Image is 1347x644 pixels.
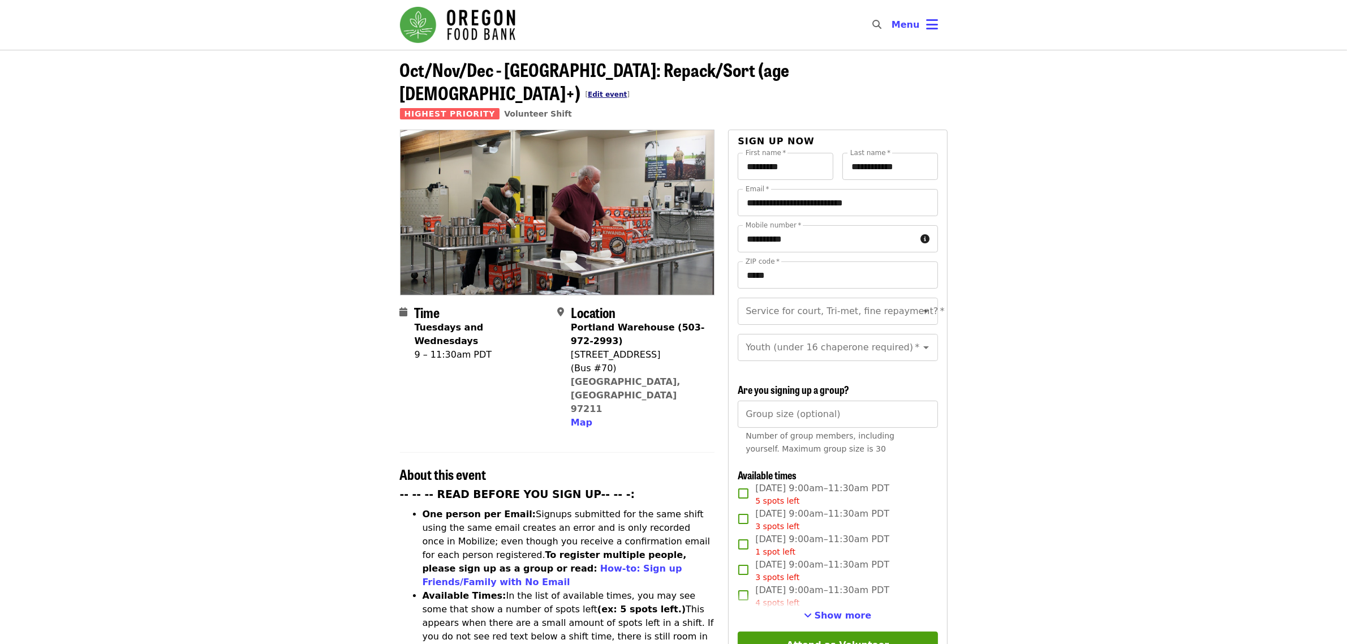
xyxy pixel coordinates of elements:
[557,307,564,317] i: map-marker-alt icon
[746,258,780,265] label: ZIP code
[415,348,548,362] div: 9 – 11:30am PDT
[746,149,786,156] label: First name
[755,522,799,531] span: 3 spots left
[400,7,515,43] img: Oregon Food Bank - Home
[571,348,705,362] div: [STREET_ADDRESS]
[755,598,799,607] span: 4 spots left
[755,583,889,609] span: [DATE] 9:00am–11:30am PDT
[738,189,937,216] input: Email
[571,322,705,346] strong: Portland Warehouse (503-972-2993)
[918,340,934,355] button: Open
[588,91,627,98] a: Edit event
[738,261,937,289] input: ZIP code
[755,573,799,582] span: 3 spots left
[755,482,889,507] span: [DATE] 9:00am–11:30am PDT
[400,56,790,106] span: Oct/Nov/Dec - [GEOGRAPHIC_DATA]: Repack/Sort (age [DEMOGRAPHIC_DATA]+)
[738,153,833,180] input: First name
[804,609,872,622] button: See more timeslots
[872,19,881,30] i: search icon
[755,533,889,558] span: [DATE] 9:00am–11:30am PDT
[571,362,705,375] div: (Bus #70)
[415,302,440,322] span: Time
[400,307,408,317] i: calendar icon
[400,488,635,500] strong: -- -- -- READ BEFORE YOU SIGN UP-- -- -:
[918,303,934,319] button: Open
[755,547,795,556] span: 1 spot left
[850,149,890,156] label: Last name
[883,11,948,38] button: Toggle account menu
[738,467,797,482] span: Available times
[401,130,715,294] img: Oct/Nov/Dec - Portland: Repack/Sort (age 16+) organized by Oregon Food Bank
[892,19,920,30] span: Menu
[888,11,897,38] input: Search
[927,16,939,33] i: bars icon
[755,507,889,533] span: [DATE] 9:00am–11:30am PDT
[746,186,769,192] label: Email
[400,108,500,119] span: Highest Priority
[423,590,506,601] strong: Available Times:
[842,153,938,180] input: Last name
[738,382,849,397] span: Are you signing up a group?
[746,222,801,229] label: Mobile number
[423,563,682,587] a: How-to: Sign up Friends/Family with No Email
[738,401,937,428] input: [object Object]
[504,109,572,118] a: Volunteer Shift
[400,464,487,484] span: About this event
[571,302,616,322] span: Location
[755,496,799,505] span: 5 spots left
[921,234,930,244] i: circle-info icon
[815,610,872,621] span: Show more
[571,417,592,428] span: Map
[597,604,686,615] strong: (ex: 5 spots left.)
[571,376,681,414] a: [GEOGRAPHIC_DATA], [GEOGRAPHIC_DATA] 97211
[571,416,592,430] button: Map
[586,91,630,98] span: [ ]
[738,136,815,147] span: Sign up now
[738,225,916,252] input: Mobile number
[755,558,889,583] span: [DATE] 9:00am–11:30am PDT
[423,549,687,574] strong: To register multiple people, please sign up as a group or read:
[415,322,484,346] strong: Tuesdays and Wednesdays
[423,509,536,520] strong: One person per Email:
[423,508,715,589] li: Signups submitted for the same shift using the same email creates an error and is only recorded o...
[746,431,894,453] span: Number of group members, including yourself. Maximum group size is 30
